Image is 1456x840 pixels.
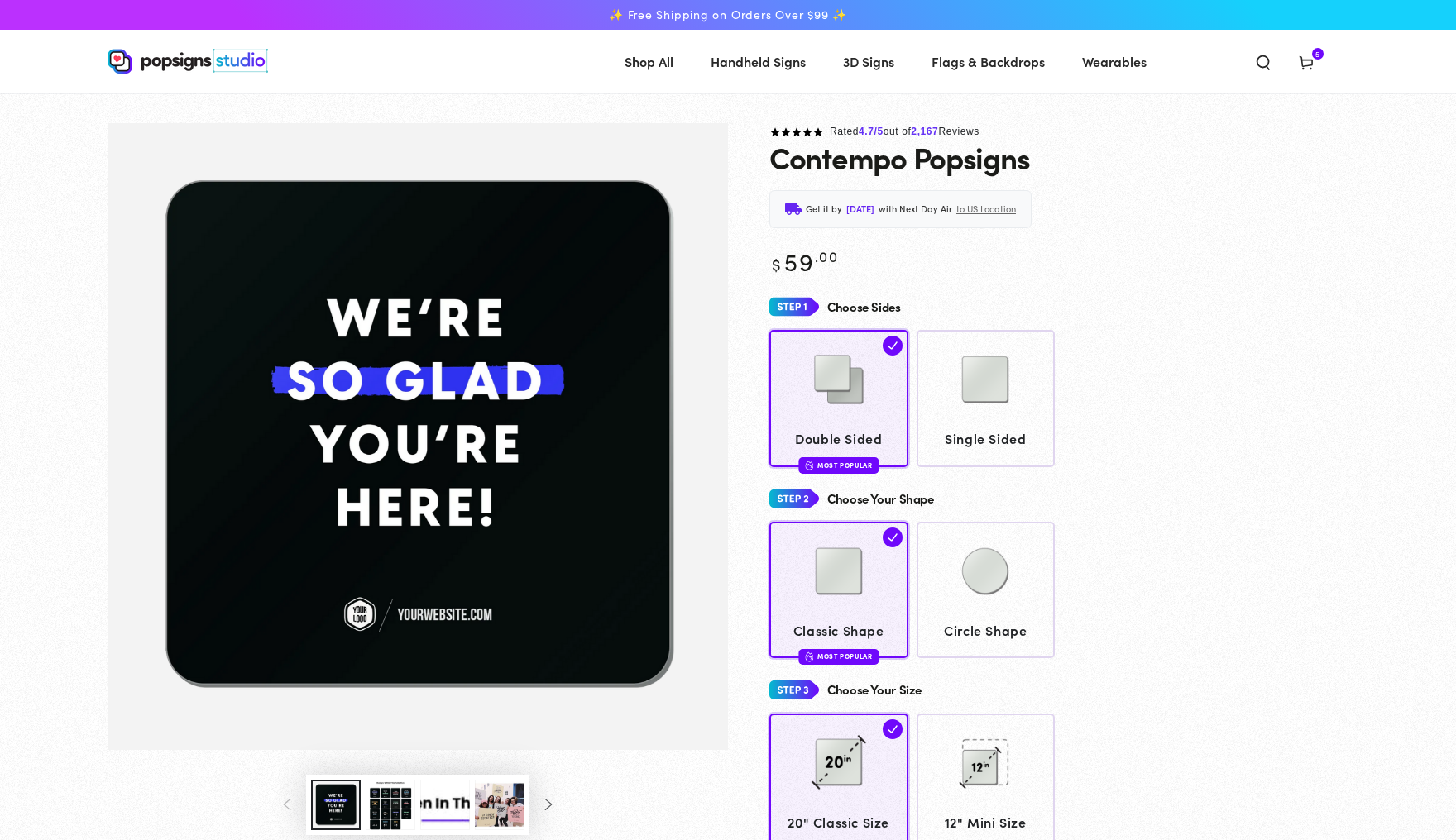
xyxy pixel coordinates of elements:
span: Shop All [625,50,673,74]
img: Circle Shape [944,530,1027,613]
button: Load image 1 in gallery view [311,780,361,830]
a: Double Sided Double Sided Most Popular [769,330,908,466]
button: Slide left [270,787,306,823]
span: to US Location [956,201,1016,217]
a: Flags & Backdrops [919,40,1057,84]
button: Load image 3 in gallery view [366,780,415,830]
span: 3D Signs [843,50,894,74]
img: Step 1 [769,292,819,322]
div: Most Popular [798,457,879,473]
h4: Choose Your Size [827,683,922,697]
img: fire.svg [805,460,813,471]
img: Step 3 [769,675,819,705]
img: Popsigns Studio [108,49,268,74]
a: Circle Shape Circle Shape [917,522,1056,658]
span: Single Sided [924,427,1047,451]
span: with Next Day Air [879,201,952,217]
img: 12 [944,721,1027,804]
a: Handheld Signs [698,40,818,84]
media-gallery: Gallery Viewer [108,123,728,835]
h1: Contempo Popsigns [769,141,1029,174]
a: Wearables [1070,40,1159,84]
img: Single Sided [944,338,1027,421]
span: Wearables [1082,50,1147,74]
img: 20 [797,721,880,804]
button: Load image 4 in gallery view [420,780,470,830]
bdi: 59 [769,244,838,278]
span: ✨ Free Shipping on Orders Over $99 ✨ [609,7,847,22]
button: Slide right [529,787,566,823]
h4: Choose Your Shape [827,492,934,506]
img: check.svg [883,719,903,739]
span: 5 [1315,48,1320,60]
img: check.svg [883,527,903,547]
span: $ [772,252,782,275]
span: 12" Mini Size [924,810,1047,834]
span: Circle Shape [924,618,1047,642]
span: 2,167 [911,126,938,137]
span: 20" Classic Size [778,810,901,834]
span: Rated out of Reviews [830,126,979,137]
h4: Choose Sides [827,300,901,314]
span: Flags & Backdrops [932,50,1045,74]
img: Contempo Popsigns [108,123,728,750]
img: check.svg [883,336,903,356]
img: Step 2 [769,484,819,514]
span: [DATE] [846,201,874,217]
button: Load image 5 in gallery view [475,780,524,830]
a: Single Sided Single Sided [917,330,1056,466]
a: Shop All [612,40,686,84]
summary: Search our site [1242,43,1285,79]
sup: .00 [815,246,838,266]
span: 4.7 [859,126,874,137]
img: Classic Shape [797,530,880,613]
span: /5 [874,126,884,137]
a: 3D Signs [831,40,907,84]
a: Classic Shape Classic Shape Most Popular [769,522,908,658]
img: Double Sided [797,338,880,421]
span: Handheld Signs [711,50,806,74]
span: Classic Shape [778,618,901,642]
div: Most Popular [798,649,879,665]
span: Double Sided [778,427,901,451]
img: fire.svg [805,651,813,662]
span: Get it by [806,201,842,217]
